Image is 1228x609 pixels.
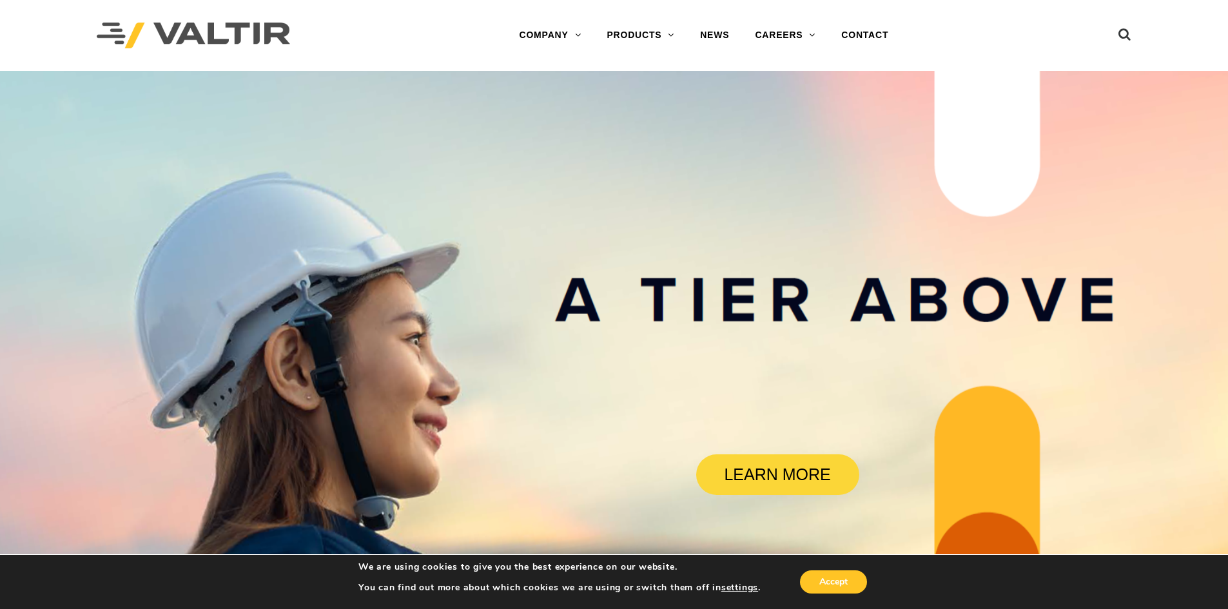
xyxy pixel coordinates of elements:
[358,582,761,594] p: You can find out more about which cookies we are using or switch them off in .
[696,454,859,495] a: LEARN MORE
[97,23,290,49] img: Valtir
[828,23,901,48] a: CONTACT
[800,570,867,594] button: Accept
[594,23,687,48] a: PRODUCTS
[721,582,758,594] button: settings
[687,23,742,48] a: NEWS
[742,23,828,48] a: CAREERS
[358,561,761,573] p: We are using cookies to give you the best experience on our website.
[506,23,594,48] a: COMPANY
